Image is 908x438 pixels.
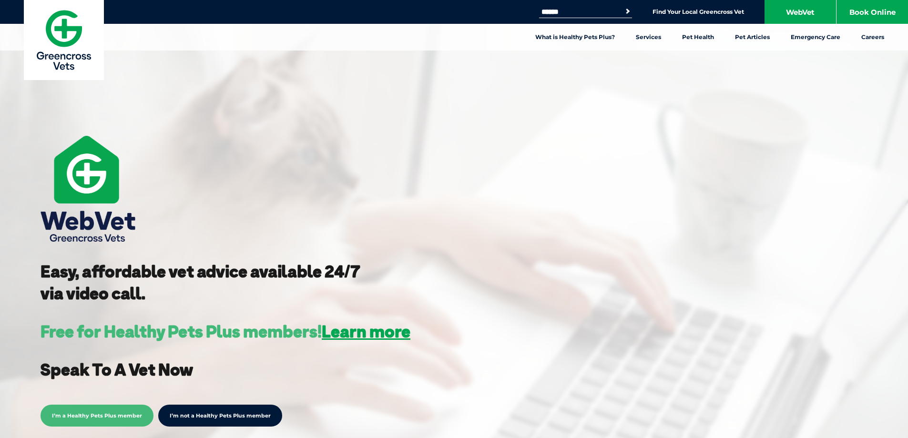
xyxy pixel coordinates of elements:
a: Services [625,24,672,51]
a: What is Healthy Pets Plus? [525,24,625,51]
span: I’m a Healthy Pets Plus member [41,405,153,427]
strong: Speak To A Vet Now [41,359,193,380]
a: I’m a Healthy Pets Plus member [41,411,153,419]
a: I’m not a Healthy Pets Plus member [158,405,282,427]
a: Learn more [322,321,410,342]
a: Pet Health [672,24,724,51]
a: Pet Articles [724,24,780,51]
a: Emergency Care [780,24,851,51]
h3: Free for Healthy Pets Plus members! [41,323,410,340]
button: Search [623,7,633,16]
a: Find Your Local Greencross Vet [653,8,744,16]
a: Careers [851,24,895,51]
strong: Easy, affordable vet advice available 24/7 via video call. [41,261,360,304]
